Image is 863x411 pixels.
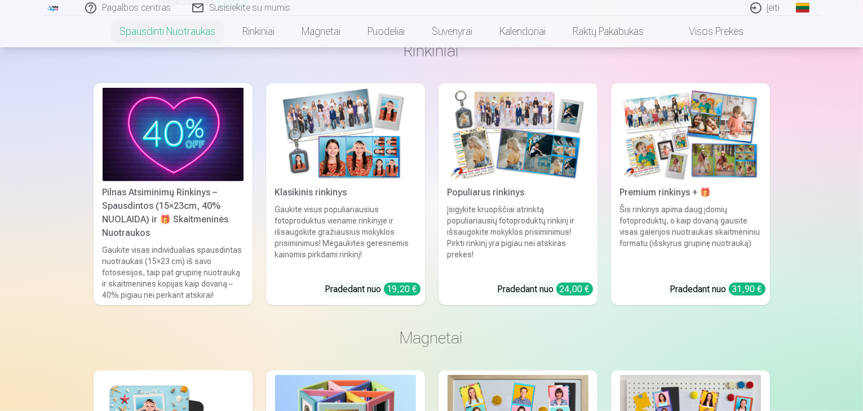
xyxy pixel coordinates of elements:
a: Suvenyrai [418,16,486,47]
div: 31,90 € [729,283,765,296]
div: Pradedant nuo [670,283,765,296]
img: Populiarus rinkinys [448,88,588,182]
img: Pilnas Atsiminimų Rinkinys – Spausdintos (15×23cm, 40% NUOLAIDA) ir 🎁 Skaitmeninės Nuotraukos [103,88,244,182]
div: Šis rinkinys apima daug įdomių fotoproduktų, o kaip dovaną gausite visas galerijos nuotraukas ska... [616,204,765,274]
a: Puodeliai [354,16,418,47]
img: /fa2 [47,5,60,11]
h3: Rinkiniai [103,41,761,61]
a: Populiarus rinkinysPopuliarus rinkinysĮsigykite kruopščiai atrinktą populiariausių fotoproduktų r... [439,83,598,306]
a: Spausdinti nuotraukas [106,16,229,47]
div: 19,20 € [384,283,421,296]
h3: Magnetai [103,328,761,348]
div: Pradedant nuo [325,283,421,296]
div: Gaukite visas individualias spausdintas nuotraukas (15×23 cm) iš savo fotosesijos, taip pat grupi... [98,244,248,301]
a: Kalendoriai [486,16,559,47]
div: 24,00 € [556,283,593,296]
div: Populiarus rinkinys [443,186,593,199]
a: Magnetai [288,16,354,47]
a: Raktų pakabukas [559,16,657,47]
div: Įsigykite kruopščiai atrinktą populiariausių fotoproduktų rinkinį ir išsaugokite mokyklos prisimi... [443,204,593,274]
img: Premium rinkinys + 🎁 [620,88,761,182]
div: Pradedant nuo [498,283,593,296]
div: Klasikinis rinkinys [271,186,421,199]
a: Rinkiniai [229,16,288,47]
img: Klasikinis rinkinys [275,88,416,182]
div: Pilnas Atsiminimų Rinkinys – Spausdintos (15×23cm, 40% NUOLAIDA) ir 🎁 Skaitmeninės Nuotraukos [98,186,248,240]
a: Visos prekės [657,16,757,47]
a: Pilnas Atsiminimų Rinkinys – Spausdintos (15×23cm, 40% NUOLAIDA) ir 🎁 Skaitmeninės NuotraukosPiln... [94,83,253,306]
div: Gaukite visus populiariausius fotoproduktus viename rinkinyje ir išsaugokite gražiausius mokyklos... [271,204,421,274]
a: Klasikinis rinkinysKlasikinis rinkinysGaukite visus populiariausius fotoproduktus viename rinkiny... [266,83,425,306]
a: Premium rinkinys + 🎁Premium rinkinys + 🎁Šis rinkinys apima daug įdomių fotoproduktų, o kaip dovan... [611,83,770,306]
div: Premium rinkinys + 🎁 [616,186,765,199]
